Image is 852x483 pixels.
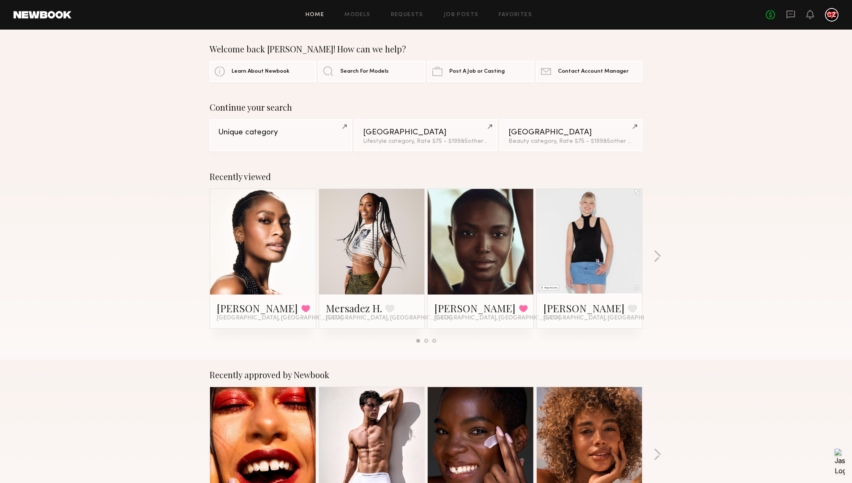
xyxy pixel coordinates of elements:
div: Recently approved by Newbook [210,370,642,380]
a: Search For Models [318,61,425,82]
a: Unique category [210,119,352,151]
div: Continue your search [210,102,642,112]
span: [GEOGRAPHIC_DATA], [GEOGRAPHIC_DATA] [217,315,343,322]
div: [GEOGRAPHIC_DATA] [508,128,634,136]
a: Requests [391,12,423,18]
div: Unique category [218,128,344,136]
a: Job Posts [444,12,479,18]
div: [GEOGRAPHIC_DATA] [363,128,489,136]
span: [GEOGRAPHIC_DATA], [GEOGRAPHIC_DATA] [543,315,669,322]
a: Post A Job or Casting [427,61,534,82]
span: Search For Models [340,69,389,74]
a: [PERSON_NAME] [543,301,625,315]
div: Recently viewed [210,172,642,182]
span: [GEOGRAPHIC_DATA], [GEOGRAPHIC_DATA] [326,315,452,322]
span: Post A Job or Casting [449,69,505,74]
span: & 5 other filter s [461,139,501,144]
a: Favorites [499,12,532,18]
div: Beauty category, Rate $75 - $199 [508,139,634,145]
a: [PERSON_NAME] [217,301,298,315]
a: [GEOGRAPHIC_DATA]Lifestyle category, Rate $75 - $199&5other filters [355,119,497,151]
span: & 5 other filter s [603,139,644,144]
a: Mersadez H. [326,301,382,315]
a: Models [344,12,370,18]
span: [GEOGRAPHIC_DATA], [GEOGRAPHIC_DATA] [434,315,560,322]
span: Contact Account Manager [558,69,628,74]
a: Home [306,12,325,18]
div: Welcome back [PERSON_NAME]! How can we help? [210,44,642,54]
a: [GEOGRAPHIC_DATA]Beauty category, Rate $75 - $199&5other filters [500,119,642,151]
a: Learn About Newbook [210,61,316,82]
span: Learn About Newbook [232,69,289,74]
a: Contact Account Manager [536,61,642,82]
div: Lifestyle category, Rate $75 - $199 [363,139,489,145]
a: [PERSON_NAME] [434,301,516,315]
